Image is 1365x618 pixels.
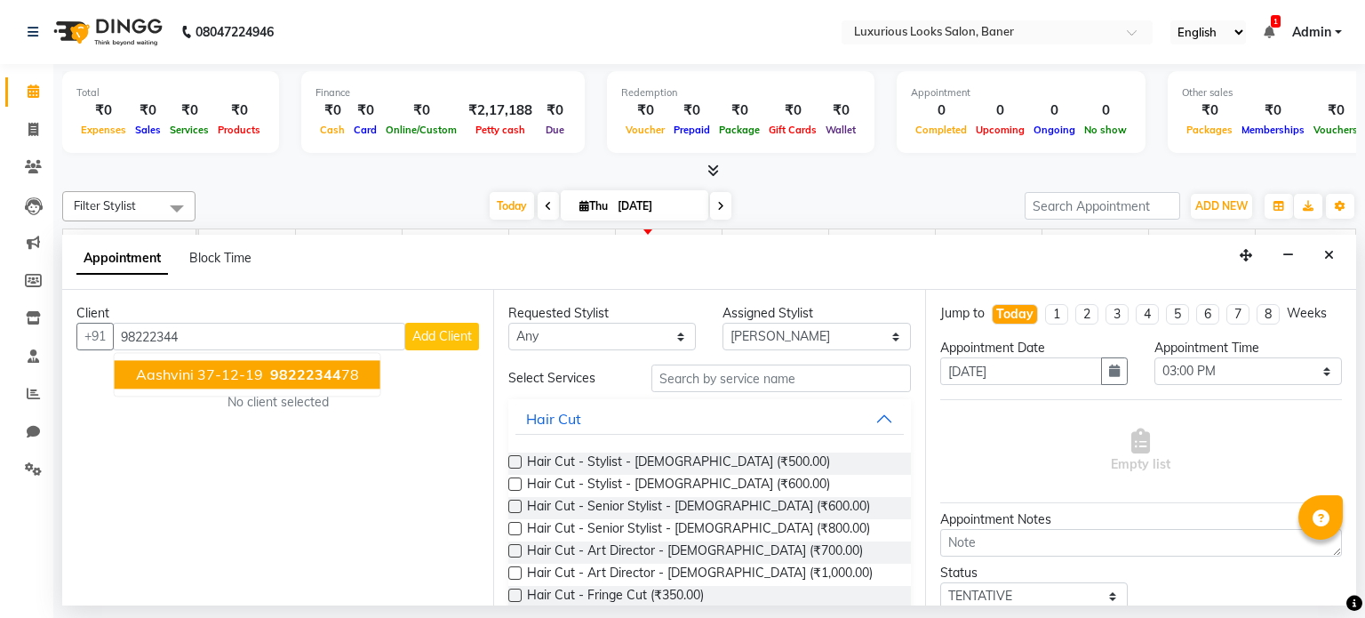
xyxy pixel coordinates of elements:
a: 4:00 PM [722,233,778,259]
button: ADD NEW [1191,194,1252,219]
span: Hair Cut - Art Director - [DEMOGRAPHIC_DATA] (₹700.00) [527,542,863,564]
span: Gift Cards [764,124,821,136]
span: Prepaid [669,124,714,136]
input: Search Appointment [1025,192,1180,220]
div: Appointment Notes [940,510,1342,529]
div: ₹0 [349,100,381,121]
input: 2025-09-04 [612,193,701,220]
li: 6 [1196,304,1219,325]
a: 11:00 AM [189,233,253,259]
div: No client selected [119,393,436,412]
li: 4 [1136,304,1159,325]
img: logo [45,7,167,57]
span: Hair Cut - Art Director - [DEMOGRAPHIC_DATA] (₹1,000.00) [527,564,873,586]
span: aashvini 37-12-19 [136,366,263,384]
span: Vouchers [1309,124,1362,136]
div: ₹0 [669,100,714,121]
div: 0 [1029,100,1080,121]
div: ₹0 [1309,100,1362,121]
span: Petty cash [471,124,530,136]
div: Jump to [940,304,985,323]
span: Empty list [1111,429,1170,474]
span: Cash [315,124,349,136]
div: Assigned Stylist [722,304,910,323]
span: Hair Cut - Fringe Cut (₹350.00) [527,586,704,608]
li: 7 [1226,304,1249,325]
span: Wallet [821,124,860,136]
span: Thu [575,199,612,213]
span: Add Client [412,328,472,344]
span: Sales [131,124,165,136]
div: Hair Cut [526,408,581,429]
span: Completed [911,124,971,136]
a: 5:00 PM [829,233,885,259]
li: 5 [1166,304,1189,325]
input: Search by service name [651,365,911,392]
a: 12:00 PM [296,233,359,259]
li: 3 [1106,304,1129,325]
span: Admin [1292,23,1331,42]
a: 6:00 PM [936,233,992,259]
div: Client [76,304,479,323]
div: ₹0 [764,100,821,121]
li: 8 [1257,304,1280,325]
span: 98222344 [270,366,341,384]
span: Hair Cut - Stylist - [DEMOGRAPHIC_DATA] (₹500.00) [527,453,830,475]
input: yyyy-mm-dd [940,357,1102,385]
span: 1 [1271,15,1281,28]
div: ₹0 [714,100,764,121]
div: Today [996,305,1034,324]
ngb-highlight: 78 [267,366,359,384]
a: 8:00 PM [1149,233,1205,259]
span: Today [490,192,534,220]
div: ₹2,17,188 [461,100,539,121]
li: 1 [1045,304,1068,325]
span: Hair Cut - Senior Stylist - [DEMOGRAPHIC_DATA] (₹800.00) [527,519,870,542]
div: Redemption [621,85,860,100]
a: 9:00 PM [1256,233,1312,259]
div: ₹0 [165,100,213,121]
span: Hair Cut - Stylist - [DEMOGRAPHIC_DATA] (₹600.00) [527,475,830,497]
div: ₹0 [381,100,461,121]
div: 0 [911,100,971,121]
span: No show [1080,124,1131,136]
div: ₹0 [1182,100,1237,121]
div: ₹0 [315,100,349,121]
span: Upcoming [971,124,1029,136]
button: +91 [76,323,114,350]
span: Products [213,124,265,136]
a: 7:00 PM [1042,233,1098,259]
span: Card [349,124,381,136]
span: Online/Custom [381,124,461,136]
b: 08047224946 [196,7,274,57]
a: 1 [1264,24,1274,40]
input: Search by Name/Mobile/Email/Code [113,323,405,350]
span: Packages [1182,124,1237,136]
button: Close [1316,242,1342,269]
div: 0 [1080,100,1131,121]
div: Total [76,85,265,100]
div: Appointment [911,85,1131,100]
span: Block Time [189,250,251,266]
div: ₹0 [213,100,265,121]
div: 0 [971,100,1029,121]
div: Weeks [1287,304,1327,323]
li: 2 [1075,304,1098,325]
button: Hair Cut [515,403,903,435]
div: ₹0 [621,100,669,121]
div: ₹0 [1237,100,1309,121]
span: ADD NEW [1195,199,1248,213]
div: ₹0 [821,100,860,121]
span: Voucher [621,124,669,136]
div: Status [940,564,1128,582]
span: Hair Cut - Senior Stylist - [DEMOGRAPHIC_DATA] (₹600.00) [527,497,870,519]
div: Appointment Time [1154,339,1342,357]
a: 1:00 PM [403,233,459,259]
a: 2:00 PM [509,233,565,259]
span: Appointment [76,243,168,275]
div: ₹0 [131,100,165,121]
span: Memberships [1237,124,1309,136]
span: Services [165,124,213,136]
div: ₹0 [539,100,571,121]
span: Filter Stylist [74,198,136,213]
